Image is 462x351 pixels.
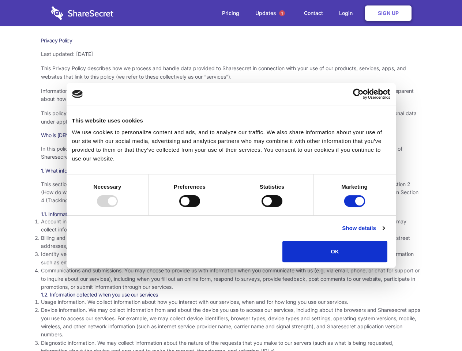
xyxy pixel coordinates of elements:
span: This Privacy Policy describes how we process and handle data provided to Sharesecret in connectio... [41,65,406,79]
span: 1 [279,10,285,16]
span: Account information. Our services generally require you to create an account before you can acces... [41,218,406,233]
span: This section describes the various types of information we collect from and about you. To underst... [41,181,418,204]
span: 1. What information do we collect about you? [41,167,142,174]
div: This website uses cookies [72,116,390,125]
span: This policy uses the term “personal data” to refer to information that is related to an identifie... [41,110,417,124]
span: 1.1. Information you provide to us [41,211,114,217]
h1: Privacy Policy [41,37,421,44]
img: logo [72,90,83,98]
strong: Statistics [260,184,285,190]
span: Communications and submissions. You may choose to provide us with information when you communicat... [41,267,420,290]
strong: Necessary [94,184,121,190]
span: Billing and payment information. In order to purchase a service, you may need to provide us with ... [41,235,410,249]
a: Sign Up [365,5,412,21]
a: Show details [342,224,384,233]
span: Information security and privacy are at the heart of what Sharesecret values and promotes as a co... [41,88,414,102]
img: logo-wordmark-white-trans-d4663122ce5f474addd5e946df7df03e33cb6a1c49d2221995e7729f52c070b2.svg [51,6,113,20]
strong: Marketing [341,184,368,190]
a: Contact [297,2,330,24]
a: Login [332,2,364,24]
a: Pricing [215,2,247,24]
span: Device information. We may collect information from and about the device you use to access our se... [41,307,420,337]
span: 1.2. Information collected when you use our services [41,291,158,298]
span: Identity verification information. Some services require you to verify your identity as part of c... [41,251,414,265]
span: In this policy, “Sharesecret,” “we,” “us,” and “our” refer to Sharesecret Inc., a U.S. company. S... [41,146,402,160]
button: OK [282,241,387,262]
span: Who is [DEMOGRAPHIC_DATA]? [41,132,114,138]
span: Usage information. We collect information about how you interact with our services, when and for ... [41,299,348,305]
strong: Preferences [174,184,206,190]
div: We use cookies to personalize content and ads, and to analyze our traffic. We also share informat... [72,128,390,163]
a: Usercentrics Cookiebot - opens in a new window [326,88,390,99]
p: Last updated: [DATE] [41,50,421,58]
